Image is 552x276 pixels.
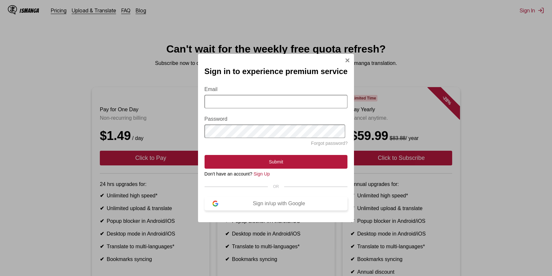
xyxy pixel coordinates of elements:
img: google-logo [212,201,218,207]
a: Forgot password? [311,141,347,146]
div: Don't have an account? [205,171,348,176]
button: Submit [205,155,348,169]
div: Sign In Modal [198,54,354,222]
h2: Sign in to experience premium service [205,67,348,76]
label: Password [205,116,348,122]
button: Sign in/up with Google [205,197,348,210]
label: Email [205,86,348,92]
img: Close [345,58,350,63]
a: Sign Up [253,171,270,176]
div: OR [205,184,348,189]
div: Sign in/up with Google [218,201,340,207]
